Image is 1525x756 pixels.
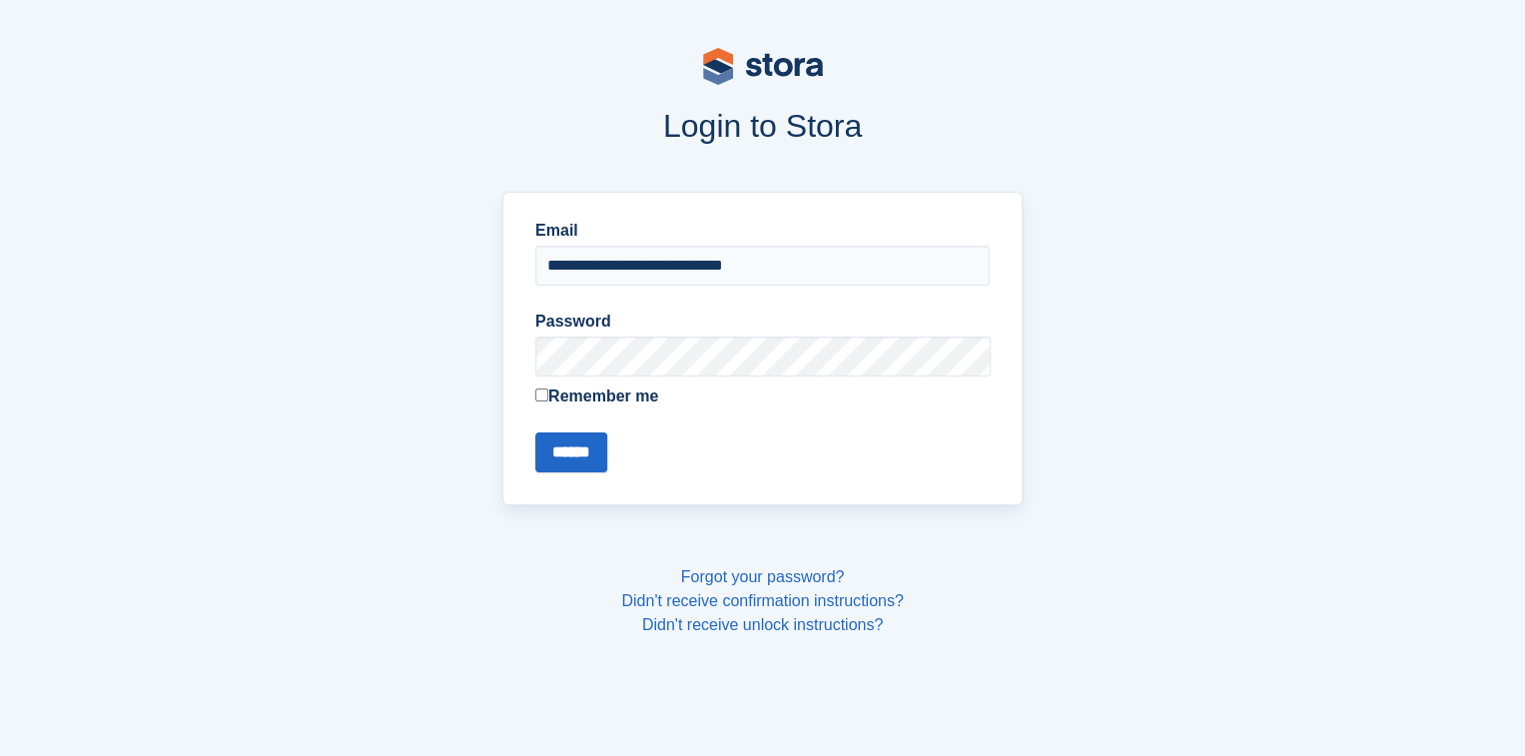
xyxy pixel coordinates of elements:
[535,388,548,401] input: Remember me
[535,219,990,243] label: Email
[642,616,883,633] a: Didn't receive unlock instructions?
[681,568,845,585] a: Forgot your password?
[535,384,990,408] label: Remember me
[122,108,1404,144] h1: Login to Stora
[703,48,823,85] img: stora-logo-53a41332b3708ae10de48c4981b4e9114cc0af31d8433b30ea865607fb682f29.svg
[621,592,903,609] a: Didn't receive confirmation instructions?
[535,310,990,334] label: Password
